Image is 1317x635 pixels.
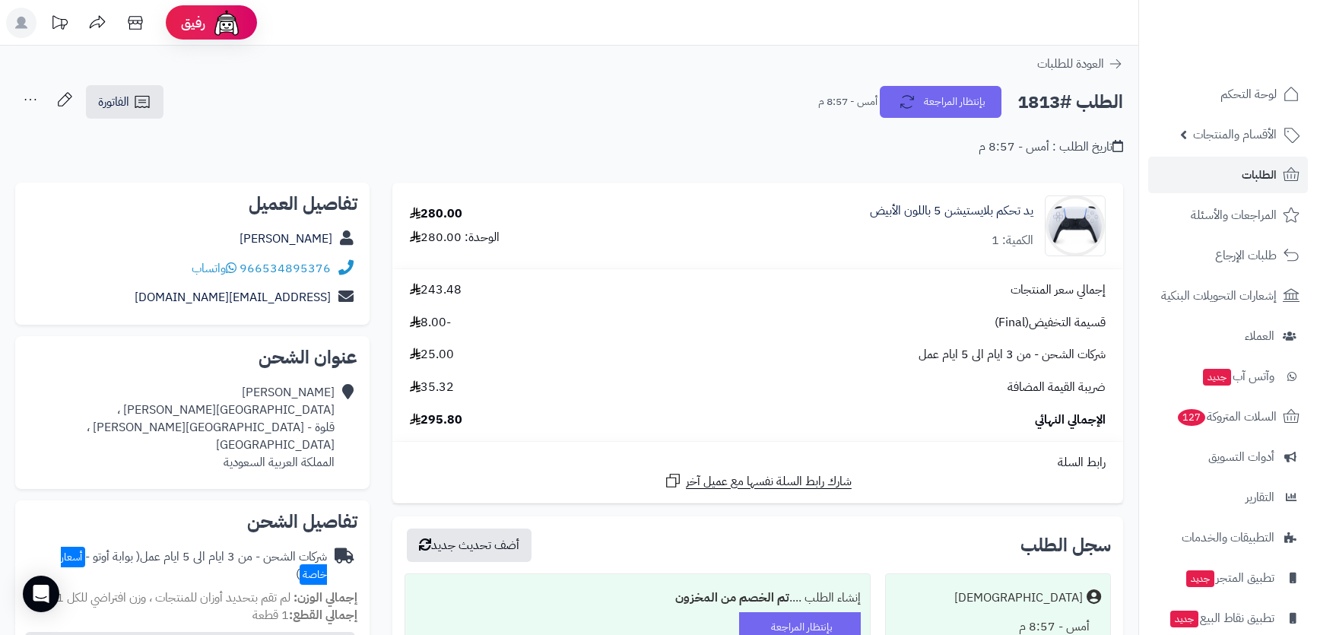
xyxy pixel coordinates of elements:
span: -8.00 [410,314,451,332]
button: بإنتظار المراجعة [880,86,1001,118]
div: الوحدة: 280.00 [410,229,500,246]
span: وآتس آب [1201,366,1274,387]
a: يد تحكم بلايستيشن 5 باللون الأبيض [870,202,1033,220]
a: الفاتورة [86,85,163,119]
a: طلبات الإرجاع [1148,237,1308,274]
span: العملاء [1245,325,1274,347]
h3: سجل الطلب [1020,536,1111,554]
span: شركات الشحن - من 3 ايام الى 5 ايام عمل [919,346,1106,364]
a: أدوات التسويق [1148,439,1308,475]
span: المراجعات والأسئلة [1191,205,1277,226]
img: 1675598672-71T3PY96aDL._AC_SL1500_-90x90.jpg [1046,195,1105,256]
strong: إجمالي القطع: [289,606,357,624]
a: [EMAIL_ADDRESS][DOMAIN_NAME] [135,288,331,306]
span: لوحة التحكم [1220,84,1277,105]
a: واتساب [192,259,236,278]
span: جديد [1170,611,1198,627]
span: جديد [1203,369,1231,386]
a: شارك رابط السلة نفسها مع عميل آخر [664,471,852,491]
span: الطلبات [1242,164,1277,186]
h2: الطلب #1813 [1017,87,1123,118]
img: ai-face.png [211,8,242,38]
div: [DEMOGRAPHIC_DATA] [954,589,1083,607]
span: ( بوابة أوتو - ) [61,548,327,583]
div: رابط السلة [398,454,1117,471]
span: لم تقم بتحديد أوزان للمنتجات ، وزن افتراضي للكل 1 كجم [33,589,290,607]
a: لوحة التحكم [1148,76,1308,113]
span: الإجمالي النهائي [1035,411,1106,429]
span: أدوات التسويق [1208,446,1274,468]
span: جديد [1186,570,1214,587]
a: المراجعات والأسئلة [1148,197,1308,233]
div: الكمية: 1 [992,232,1033,249]
span: 295.80 [410,411,462,429]
span: ضريبة القيمة المضافة [1008,379,1106,396]
span: السلات المتروكة [1176,406,1277,427]
span: الأقسام والمنتجات [1193,124,1277,145]
small: 1 قطعة [252,606,357,624]
span: إجمالي سعر المنتجات [1011,281,1106,299]
a: إشعارات التحويلات البنكية [1148,278,1308,314]
span: قسيمة التخفيض(Final) [995,314,1106,332]
strong: إجمالي الوزن: [294,589,357,607]
span: 35.32 [410,379,454,396]
h2: تفاصيل الشحن [27,513,357,531]
a: تحديثات المنصة [40,8,78,42]
a: تطبيق المتجرجديد [1148,560,1308,596]
a: وآتس آبجديد [1148,358,1308,395]
span: 25.00 [410,346,454,364]
div: 280.00 [410,205,462,223]
div: شركات الشحن - من 3 ايام الى 5 ايام عمل [27,548,327,583]
span: رفيق [181,14,205,32]
span: تطبيق المتجر [1185,567,1274,589]
span: طلبات الإرجاع [1215,245,1277,266]
div: Open Intercom Messenger [23,576,59,612]
span: التطبيقات والخدمات [1182,527,1274,548]
span: تطبيق نقاط البيع [1169,608,1274,629]
span: أسعار خاصة [61,547,327,585]
span: شارك رابط السلة نفسها مع عميل آخر [686,473,852,491]
b: تم الخصم من المخزون [675,589,789,607]
span: التقارير [1246,487,1274,508]
span: العودة للطلبات [1037,55,1104,73]
h2: تفاصيل العميل [27,195,357,213]
div: إنشاء الطلب .... [414,583,861,613]
a: العملاء [1148,318,1308,354]
a: [PERSON_NAME] [240,230,332,248]
a: السلات المتروكة127 [1148,398,1308,435]
a: التقارير [1148,479,1308,516]
span: 127 [1177,408,1206,426]
h2: عنوان الشحن [27,348,357,367]
button: أضف تحديث جديد [407,529,532,562]
img: logo-2.png [1214,29,1303,61]
div: تاريخ الطلب : أمس - 8:57 م [979,138,1123,156]
span: 243.48 [410,281,462,299]
a: العودة للطلبات [1037,55,1123,73]
div: [PERSON_NAME] [GEOGRAPHIC_DATA][PERSON_NAME] ، قلوة - [GEOGRAPHIC_DATA][PERSON_NAME] ، [GEOGRAPHI... [27,384,335,471]
span: إشعارات التحويلات البنكية [1161,285,1277,306]
a: الطلبات [1148,157,1308,193]
a: التطبيقات والخدمات [1148,519,1308,556]
a: 966534895376 [240,259,331,278]
span: الفاتورة [98,93,129,111]
small: أمس - 8:57 م [818,94,877,110]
